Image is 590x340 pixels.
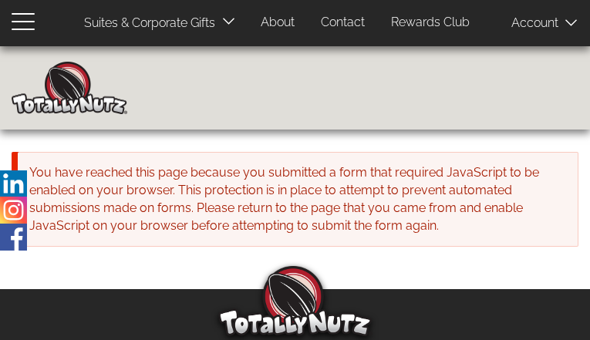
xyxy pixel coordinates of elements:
div: You have reached this page because you submitted a form that required JavaScript to be enabled on... [18,152,578,247]
a: Rewards Club [379,8,481,38]
a: Contact [309,8,376,38]
a: Suites & Corporate Gifts [72,8,220,39]
img: Totally Nutz Logo [218,266,373,336]
img: Home [12,62,127,114]
a: About [249,8,306,38]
